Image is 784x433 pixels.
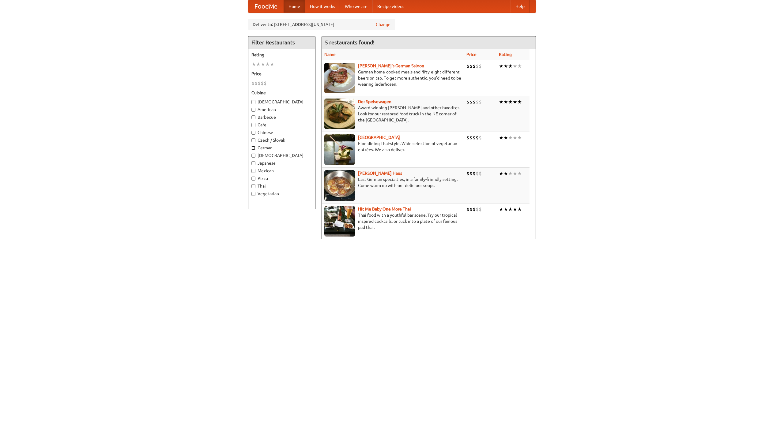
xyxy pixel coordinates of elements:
div: Deliver to: [STREET_ADDRESS][US_STATE] [248,19,395,30]
li: $ [469,134,473,141]
li: ★ [517,170,522,177]
li: ★ [517,134,522,141]
li: $ [469,99,473,105]
input: Japanese [251,161,255,165]
label: Czech / Slovak [251,137,312,143]
li: ★ [261,61,265,68]
input: [DEMOGRAPHIC_DATA] [251,100,255,104]
p: Award-winning [PERSON_NAME] and other favorites. Look for our restored food truck in the NE corne... [324,105,462,123]
label: [DEMOGRAPHIC_DATA] [251,99,312,105]
li: $ [264,80,267,87]
label: American [251,106,312,113]
a: [PERSON_NAME] Haus [358,171,402,176]
li: $ [466,206,469,213]
p: Thai food with a youthful bar scene. Try our tropical inspired cocktails, or tuck into a plate of... [324,212,462,230]
p: East German specialties, in a family-friendly setting. Come warm up with our delicious soups. [324,176,462,189]
li: $ [469,206,473,213]
input: German [251,146,255,150]
img: kohlhaus.jpg [324,170,355,201]
li: ★ [513,134,517,141]
input: American [251,108,255,112]
a: Price [466,52,477,57]
label: Pizza [251,175,312,181]
li: $ [466,134,469,141]
li: $ [479,170,482,177]
input: Barbecue [251,115,255,119]
a: How it works [305,0,340,13]
a: Name [324,52,336,57]
li: ★ [513,206,517,213]
a: Home [284,0,305,13]
li: ★ [499,63,503,69]
li: ★ [499,206,503,213]
h5: Rating [251,52,312,58]
li: ★ [499,170,503,177]
li: ★ [503,170,508,177]
li: $ [476,134,479,141]
img: babythai.jpg [324,206,355,237]
li: ★ [517,63,522,69]
img: speisewagen.jpg [324,99,355,129]
li: ★ [508,170,513,177]
a: FoodMe [248,0,284,13]
li: $ [473,99,476,105]
li: $ [473,170,476,177]
li: ★ [256,61,261,68]
label: Barbecue [251,114,312,120]
label: Japanese [251,160,312,166]
ng-pluralize: 5 restaurants found! [325,39,375,45]
input: Chinese [251,131,255,135]
li: ★ [508,134,513,141]
label: Chinese [251,129,312,136]
li: ★ [517,99,522,105]
input: Pizza [251,177,255,181]
a: [PERSON_NAME]'s German Saloon [358,63,424,68]
label: Vegetarian [251,191,312,197]
img: satay.jpg [324,134,355,165]
li: ★ [251,61,256,68]
li: ★ [508,63,513,69]
a: Recipe videos [372,0,409,13]
label: German [251,145,312,151]
a: Hit Me Baby One More Thai [358,207,411,211]
input: [DEMOGRAPHIC_DATA] [251,154,255,158]
li: $ [469,170,473,177]
a: [GEOGRAPHIC_DATA] [358,135,400,140]
a: Rating [499,52,512,57]
input: Czech / Slovak [251,138,255,142]
li: ★ [513,170,517,177]
a: Change [376,21,390,28]
li: $ [479,99,482,105]
li: $ [469,63,473,69]
input: Vegetarian [251,192,255,196]
li: $ [466,170,469,177]
li: $ [258,80,261,87]
li: $ [473,206,476,213]
li: $ [473,63,476,69]
input: Cafe [251,123,255,127]
li: $ [476,99,479,105]
li: $ [466,63,469,69]
label: Thai [251,183,312,189]
p: Fine dining Thai-style. Wide selection of vegetarian entrées. We also deliver. [324,140,462,153]
label: Mexican [251,168,312,174]
a: Der Speisewagen [358,99,391,104]
li: ★ [513,99,517,105]
input: Thai [251,184,255,188]
label: [DEMOGRAPHIC_DATA] [251,152,312,159]
li: $ [261,80,264,87]
li: $ [476,206,479,213]
p: German home-cooked meals and fifty-eight different beers on tap. To get more authentic, you'd nee... [324,69,462,87]
li: ★ [499,134,503,141]
li: $ [479,206,482,213]
li: $ [479,134,482,141]
li: ★ [508,206,513,213]
li: $ [473,134,476,141]
li: $ [251,80,254,87]
li: $ [476,170,479,177]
